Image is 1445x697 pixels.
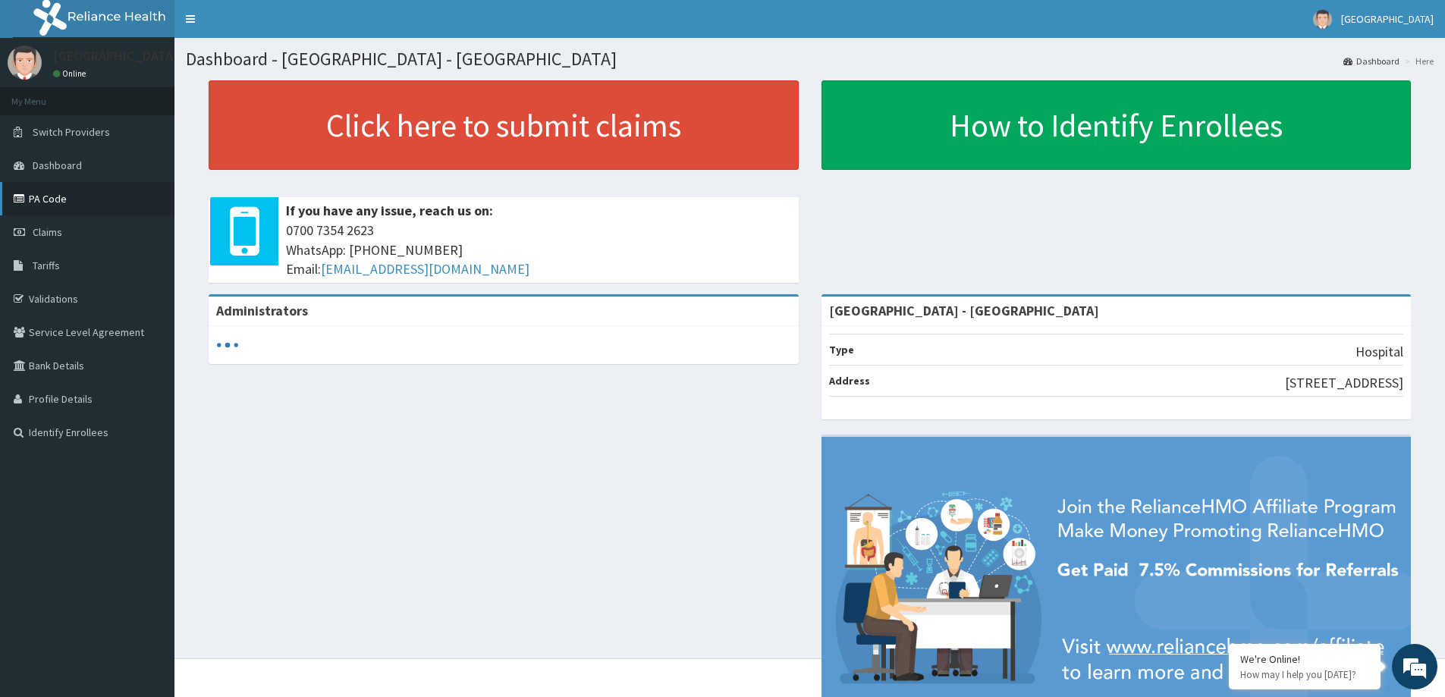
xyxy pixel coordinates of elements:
[829,302,1099,319] strong: [GEOGRAPHIC_DATA] - [GEOGRAPHIC_DATA]
[829,374,870,388] b: Address
[216,334,239,356] svg: audio-loading
[216,302,308,319] b: Administrators
[1355,342,1403,362] p: Hospital
[209,80,799,170] a: Click here to submit claims
[8,46,42,80] img: User Image
[1313,10,1332,29] img: User Image
[286,221,791,279] span: 0700 7354 2623 WhatsApp: [PHONE_NUMBER] Email:
[1285,373,1403,393] p: [STREET_ADDRESS]
[33,259,60,272] span: Tariffs
[33,125,110,139] span: Switch Providers
[33,159,82,172] span: Dashboard
[1343,55,1399,68] a: Dashboard
[53,49,178,63] p: [GEOGRAPHIC_DATA]
[186,49,1434,69] h1: Dashboard - [GEOGRAPHIC_DATA] - [GEOGRAPHIC_DATA]
[1401,55,1434,68] li: Here
[286,202,493,219] b: If you have any issue, reach us on:
[53,68,90,79] a: Online
[1240,668,1369,681] p: How may I help you today?
[33,225,62,239] span: Claims
[321,260,529,278] a: [EMAIL_ADDRESS][DOMAIN_NAME]
[829,343,854,356] b: Type
[1341,12,1434,26] span: [GEOGRAPHIC_DATA]
[1240,652,1369,666] div: We're Online!
[821,80,1412,170] a: How to Identify Enrollees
